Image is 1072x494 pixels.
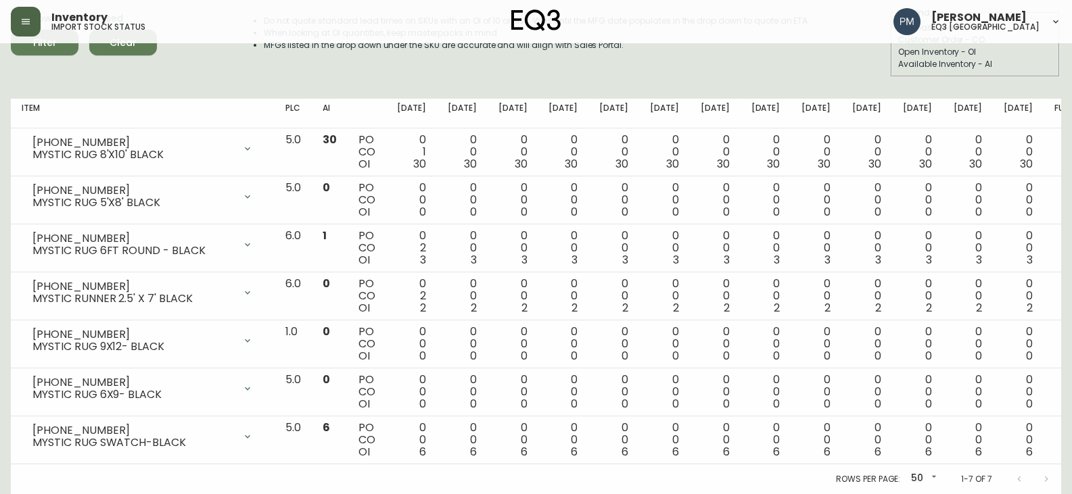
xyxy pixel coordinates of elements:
[32,232,234,245] div: [PHONE_NUMBER]
[51,12,108,23] span: Inventory
[773,348,780,364] span: 0
[925,348,932,364] span: 0
[954,134,983,170] div: 0 0
[672,396,679,412] span: 0
[515,156,528,172] span: 30
[622,444,628,460] span: 6
[599,422,628,458] div: 0 0
[358,230,375,266] div: PO CO
[622,348,628,364] span: 0
[32,197,234,209] div: MYSTIC RUG 5'X8' BLACK
[954,278,983,314] div: 0 0
[420,300,426,316] span: 2
[801,422,831,458] div: 0 0
[521,396,528,412] span: 0
[1026,348,1033,364] span: 0
[358,348,370,364] span: OI
[723,444,730,460] span: 6
[599,278,628,314] div: 0 0
[801,230,831,266] div: 0 0
[868,156,881,172] span: 30
[275,320,312,368] td: 1.0
[717,156,730,172] span: 30
[903,422,932,458] div: 0 0
[954,422,983,458] div: 0 0
[470,204,477,220] span: 0
[32,137,234,149] div: [PHONE_NUMBER]
[22,422,264,451] div: [PHONE_NUMBER]MYSTIC RUG SWATCH-BLACK
[975,444,982,460] span: 6
[275,272,312,320] td: 6.0
[358,278,375,314] div: PO CO
[961,473,992,485] p: 1-7 of 7
[925,396,932,412] span: 0
[470,444,477,460] span: 6
[926,252,932,268] span: 3
[264,39,810,51] li: MFGs listed in the drop down under the SKU are accurate and will align with Sales Portal.
[672,444,679,460] span: 6
[275,368,312,416] td: 5.0
[588,99,639,128] th: [DATE]
[906,468,939,490] div: 50
[420,252,426,268] span: 3
[672,348,679,364] span: 0
[323,180,330,195] span: 0
[599,230,628,266] div: 0 0
[470,348,477,364] span: 0
[549,422,578,458] div: 0 0
[824,396,831,412] span: 0
[824,348,831,364] span: 0
[549,374,578,410] div: 0 0
[549,134,578,170] div: 0 0
[470,396,477,412] span: 0
[751,326,780,362] div: 0 0
[1004,422,1033,458] div: 0 0
[571,204,578,220] span: 0
[666,156,679,172] span: 30
[801,134,831,170] div: 0 0
[622,396,628,412] span: 0
[673,300,679,316] span: 2
[397,374,426,410] div: 0 0
[358,252,370,268] span: OI
[448,326,477,362] div: 0 0
[358,300,370,316] span: OI
[397,278,426,314] div: 0 2
[22,326,264,355] div: [PHONE_NUMBER]MYSTIC RUG 9X12- BLACK
[741,99,791,128] th: [DATE]
[622,252,628,268] span: 3
[549,230,578,266] div: 0 0
[673,252,679,268] span: 3
[521,348,528,364] span: 0
[751,134,780,170] div: 0 0
[903,182,932,218] div: 0 0
[22,182,264,212] div: [PHONE_NUMBER]MYSTIC RUG 5'X8' BLACK
[1026,396,1033,412] span: 0
[701,422,730,458] div: 0 0
[549,182,578,218] div: 0 0
[852,326,881,362] div: 0 0
[471,252,477,268] span: 3
[419,444,426,460] span: 6
[358,374,375,410] div: PO CO
[11,99,275,128] th: Item
[824,444,831,460] span: 6
[1004,134,1033,170] div: 0 0
[954,182,983,218] div: 0 0
[358,204,370,220] span: OI
[841,99,892,128] th: [DATE]
[275,176,312,224] td: 5.0
[498,374,528,410] div: 0 0
[650,182,679,218] div: 0 0
[51,23,145,31] h5: import stock status
[724,252,730,268] span: 3
[323,228,327,243] span: 1
[358,156,370,172] span: OI
[565,156,578,172] span: 30
[1004,182,1033,218] div: 0 0
[488,99,538,128] th: [DATE]
[898,58,1052,70] div: Available Inventory - AI
[397,134,426,170] div: 0 1
[464,156,477,172] span: 30
[599,326,628,362] div: 0 0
